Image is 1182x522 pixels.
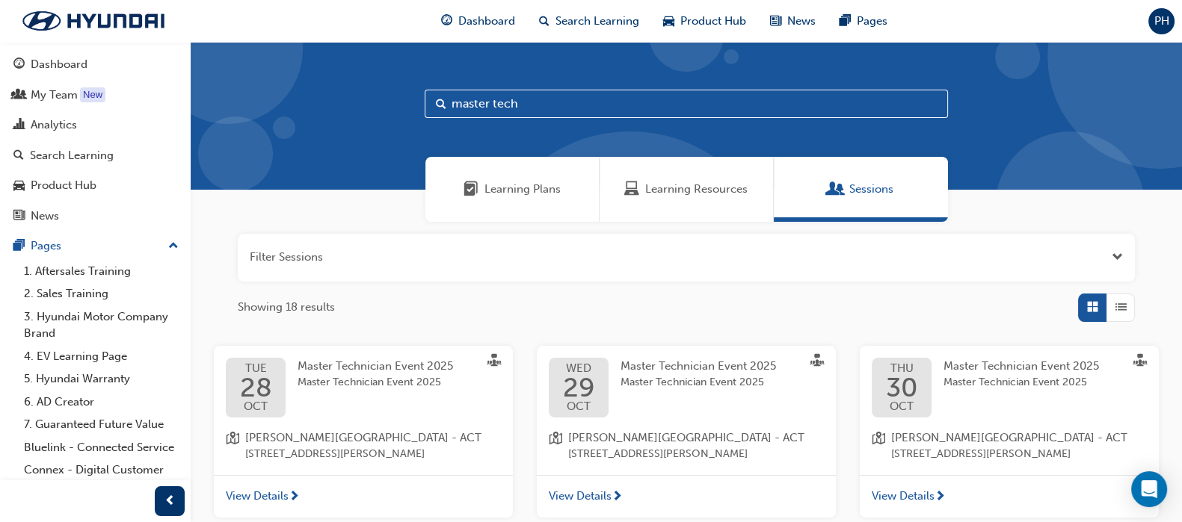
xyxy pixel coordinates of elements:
[425,90,948,118] input: Search...
[555,13,639,30] span: Search Learning
[18,391,185,414] a: 6. AD Creator
[31,208,59,225] div: News
[537,475,836,518] a: View Details
[680,13,746,30] span: Product Hub
[31,177,96,194] div: Product Hub
[458,13,515,30] span: Dashboard
[6,232,185,260] button: Pages
[429,6,527,37] a: guage-iconDashboard
[563,374,595,401] span: 29
[828,6,899,37] a: pages-iconPages
[549,429,562,463] span: location-icon
[13,149,24,163] span: search-icon
[1133,354,1147,370] span: sessionType_FACE_TO_FACE-icon
[6,172,185,199] a: Product Hub
[891,429,1127,447] span: [PERSON_NAME][GEOGRAPHIC_DATA] - ACT
[1112,249,1123,266] button: Open the filter
[774,157,948,222] a: SessionsSessions
[436,96,446,113] span: Search
[13,119,25,132] span: chart-icon
[298,374,453,391] span: Master Technician Event 2025
[857,13,887,30] span: Pages
[6,81,185,109] a: My Team
[18,260,185,283] a: 1. Aftersales Training
[612,491,623,504] span: next-icon
[872,488,935,505] span: View Details
[487,354,501,370] span: sessionType_FACE_TO_FACE-icon
[226,488,289,505] span: View Details
[1115,299,1127,316] span: List
[18,436,185,459] a: Bluelink - Connected Service
[770,12,781,31] span: news-icon
[441,12,452,31] span: guage-icon
[80,87,105,102] div: Tooltip anchor
[1087,299,1098,316] span: Grid
[872,429,1147,463] a: location-icon[PERSON_NAME][GEOGRAPHIC_DATA] - ACT[STREET_ADDRESS][PERSON_NAME]
[13,58,25,72] span: guage-icon
[1154,13,1169,30] span: PH
[568,446,804,463] span: [STREET_ADDRESS][PERSON_NAME]
[886,401,918,412] span: OCT
[549,488,612,505] span: View Details
[758,6,828,37] a: news-iconNews
[787,13,816,30] span: News
[621,359,776,373] span: Master Technician Event 2025
[645,181,748,198] span: Learning Resources
[872,429,885,463] span: location-icon
[484,181,561,198] span: Learning Plans
[6,48,185,232] button: DashboardMy TeamAnalyticsSearch LearningProduct HubNews
[13,89,25,102] span: people-icon
[214,475,513,518] a: View Details
[298,359,453,373] span: Master Technician Event 2025
[226,429,239,463] span: location-icon
[13,240,25,253] span: pages-icon
[18,367,185,391] a: 5. Hyundai Warranty
[944,359,1099,373] span: Master Technician Event 2025
[549,358,824,417] a: WED29OCTMaster Technician Event 2025Master Technician Event 2025
[810,354,824,370] span: sessionType_FACE_TO_FACE-icon
[840,12,851,31] span: pages-icon
[849,181,893,198] span: Sessions
[168,237,179,256] span: up-icon
[425,157,600,222] a: Learning PlansLearning Plans
[31,56,87,73] div: Dashboard
[18,305,185,345] a: 3. Hyundai Motor Company Brand
[860,475,1159,518] a: View Details
[238,299,335,316] span: Showing 18 results
[527,6,651,37] a: search-iconSearch Learning
[563,363,595,374] span: WED
[6,202,185,230] a: News
[7,5,179,37] img: Trak
[226,429,501,463] a: location-icon[PERSON_NAME][GEOGRAPHIC_DATA] - ACT[STREET_ADDRESS][PERSON_NAME]
[18,345,185,368] a: 4. EV Learning Page
[245,429,481,447] span: [PERSON_NAME][GEOGRAPHIC_DATA] - ACT
[214,346,513,518] button: TUE28OCTMaster Technician Event 2025Master Technician Event 2025location-icon[PERSON_NAME][GEOGRA...
[6,111,185,139] a: Analytics
[31,87,78,104] div: My Team
[891,446,1127,463] span: [STREET_ADDRESS][PERSON_NAME]
[6,142,185,170] a: Search Learning
[568,429,804,447] span: [PERSON_NAME][GEOGRAPHIC_DATA] - ACT
[549,429,824,463] a: location-icon[PERSON_NAME][GEOGRAPHIC_DATA] - ACT[STREET_ADDRESS][PERSON_NAME]
[18,413,185,436] a: 7. Guaranteed Future Value
[1148,8,1175,34] button: PH
[563,401,595,412] span: OCT
[886,363,918,374] span: THU
[31,116,77,134] div: Analytics
[18,459,185,498] a: Connex - Digital Customer Experience Management
[240,401,272,412] span: OCT
[1131,471,1167,507] div: Open Intercom Messenger
[651,6,758,37] a: car-iconProduct Hub
[621,374,776,391] span: Master Technician Event 2025
[663,12,674,31] span: car-icon
[30,147,114,164] div: Search Learning
[226,358,501,417] a: TUE28OCTMaster Technician Event 2025Master Technician Event 2025
[828,181,843,198] span: Sessions
[289,491,300,504] span: next-icon
[539,12,550,31] span: search-icon
[13,210,25,223] span: news-icon
[13,179,25,193] span: car-icon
